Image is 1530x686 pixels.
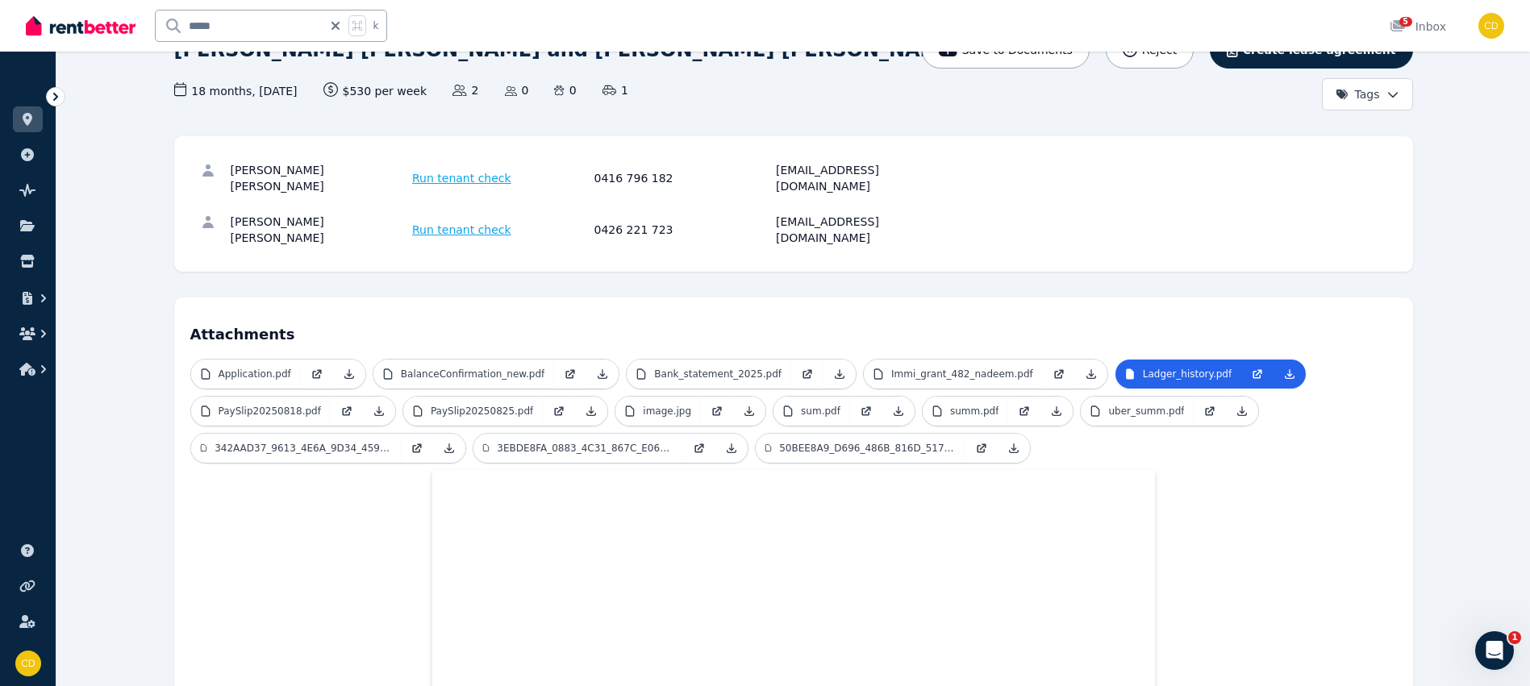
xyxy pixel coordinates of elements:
[433,434,465,463] a: Download Attachment
[363,397,395,426] a: Download Attachment
[923,397,1009,426] a: summ.pdf
[1399,17,1412,27] span: 5
[26,14,135,38] img: RentBetter
[1241,360,1274,389] a: Open in new Tab
[773,397,850,426] a: sum.pdf
[575,397,607,426] a: Download Attachment
[779,442,955,455] p: 50BEE8A9_D696_486B_816D_517BF8791C59.png
[1043,360,1075,389] a: Open in new Tab
[1194,397,1226,426] a: Open in new Tab
[627,360,791,389] a: Bank_statement_2025.pdf
[333,360,365,389] a: Download Attachment
[594,214,772,246] div: 0426 221 723
[1390,19,1446,35] div: Inbox
[1475,631,1514,670] iframe: Intercom live chat
[231,162,408,194] div: [PERSON_NAME] [PERSON_NAME]
[554,360,586,389] a: Open in new Tab
[1322,78,1413,110] button: Tags
[401,368,544,380] p: BalanceConfirmation_new.pdf
[654,368,782,380] p: Bank_statement_2025.pdf
[1008,397,1040,426] a: Open in new Tab
[1274,360,1306,389] a: Download Attachment
[215,442,390,455] p: 342AAD37_9613_4E6A_9D34_459EEF1023E3.png
[801,405,840,418] p: sum.pdf
[1075,360,1107,389] a: Download Attachment
[373,19,378,32] span: k
[190,314,1397,346] h4: Attachments
[1115,360,1241,389] a: Ladger_history.pdf
[219,368,291,380] p: Application.pdf
[791,360,823,389] a: Open in new Tab
[231,214,408,246] div: [PERSON_NAME] [PERSON_NAME]
[1108,405,1184,418] p: uber_summ.pdf
[683,434,715,463] a: Open in new Tab
[505,82,529,98] span: 0
[602,82,628,98] span: 1
[1508,631,1521,644] span: 1
[219,405,321,418] p: PaySlip20250818.pdf
[850,397,882,426] a: Open in new Tab
[586,360,619,389] a: Download Attachment
[733,397,765,426] a: Download Attachment
[174,82,298,99] span: 18 months , [DATE]
[473,434,683,463] a: 3EBDE8FA_0883_4C31_867C_E06125986874.png
[431,405,533,418] p: PaySlip20250825.pdf
[1336,86,1380,102] span: Tags
[497,442,673,455] p: 3EBDE8FA_0883_4C31_867C_E06125986874.png
[864,360,1043,389] a: Immi_grant_482_nadeem.pdf
[543,397,575,426] a: Open in new Tab
[950,405,999,418] p: summ.pdf
[331,397,363,426] a: Open in new Tab
[1040,397,1073,426] a: Download Attachment
[823,360,856,389] a: Download Attachment
[373,360,554,389] a: BalanceConfirmation_new.pdf
[412,222,511,238] span: Run tenant check
[191,397,331,426] a: PaySlip20250818.pdf
[191,434,401,463] a: 342AAD37_9613_4E6A_9D34_459EEF1023E3.png
[882,397,915,426] a: Download Attachment
[403,397,543,426] a: PaySlip20250825.pdf
[15,651,41,676] img: Chris Dimitropoulos
[323,82,427,99] span: $530 per week
[643,405,691,418] p: image.jpg
[715,434,748,463] a: Download Attachment
[554,82,576,98] span: 0
[1478,13,1504,39] img: Chris Dimitropoulos
[594,162,772,194] div: 0416 796 182
[891,368,1033,380] p: Immi_grant_482_nadeem.pdf
[1143,368,1232,380] p: Ladger_history.pdf
[301,360,333,389] a: Open in new Tab
[756,434,965,463] a: 50BEE8A9_D696_486B_816D_517BF8791C59.png
[401,434,433,463] a: Open in new Tab
[191,360,301,389] a: Application.pdf
[452,82,478,98] span: 2
[1081,397,1194,426] a: uber_summ.pdf
[965,434,998,463] a: Open in new Tab
[701,397,733,426] a: Open in new Tab
[412,170,511,186] span: Run tenant check
[776,214,953,246] div: [EMAIL_ADDRESS][DOMAIN_NAME]
[998,434,1030,463] a: Download Attachment
[1226,397,1258,426] a: Download Attachment
[776,162,953,194] div: [EMAIL_ADDRESS][DOMAIN_NAME]
[615,397,701,426] a: image.jpg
